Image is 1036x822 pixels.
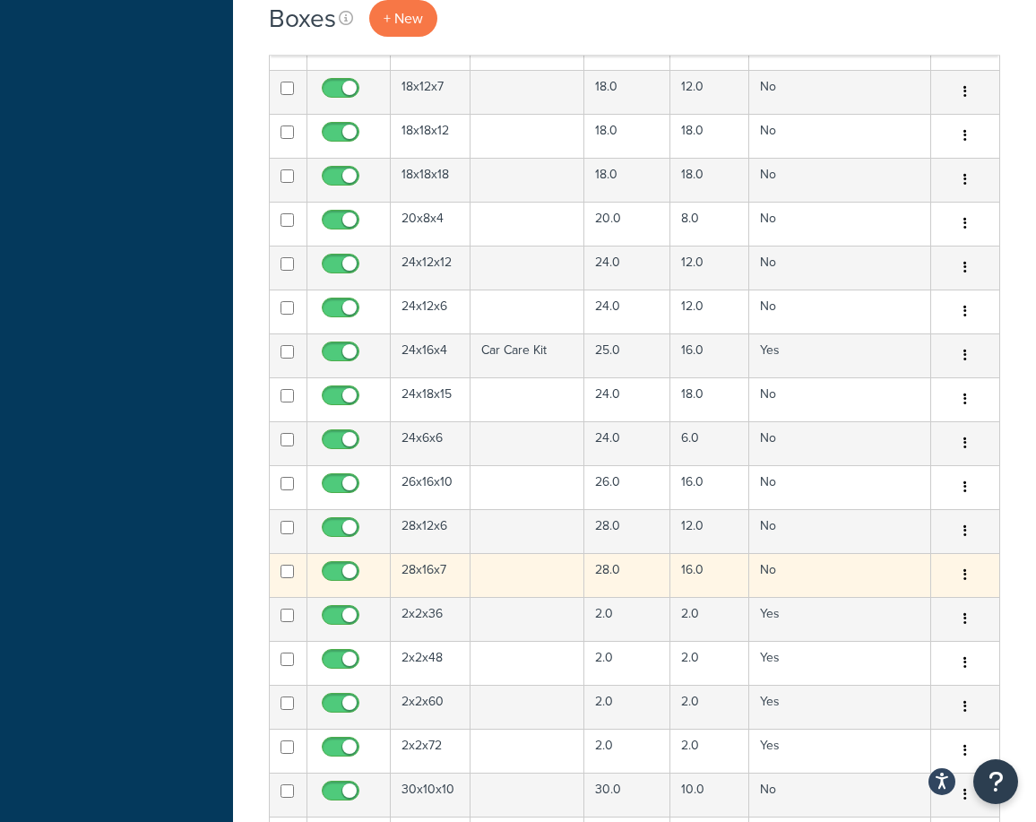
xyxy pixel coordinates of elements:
td: 2x2x36 [391,597,471,641]
td: 2.0 [670,641,749,685]
td: 24x12x6 [391,290,471,333]
td: 28.0 [584,553,670,597]
td: 2.0 [584,729,670,773]
td: No [749,158,931,202]
td: 28x16x7 [391,553,471,597]
td: No [749,202,931,246]
td: No [749,377,931,421]
td: 12.0 [670,246,749,290]
td: No [749,290,931,333]
td: 2x2x72 [391,729,471,773]
td: 24x12x12 [391,246,471,290]
td: No [749,421,931,465]
td: 26x16x10 [391,465,471,509]
h1: Boxes [269,1,336,36]
td: Yes [749,685,931,729]
td: 28.0 [584,509,670,553]
span: + New [384,8,423,29]
td: 24x16x4 [391,333,471,377]
td: 12.0 [670,290,749,333]
td: Yes [749,641,931,685]
td: 12.0 [670,509,749,553]
td: 18.0 [584,158,670,202]
td: 2x2x48 [391,641,471,685]
td: 18.0 [584,70,670,114]
td: Yes [749,333,931,377]
td: 18x12x7 [391,70,471,114]
td: 2x2x60 [391,685,471,729]
td: 20x8x4 [391,202,471,246]
td: No [749,246,931,290]
td: 18.0 [584,114,670,158]
td: 30.0 [584,773,670,817]
td: 24.0 [584,290,670,333]
td: 16.0 [670,333,749,377]
td: 24x18x15 [391,377,471,421]
td: 18.0 [670,114,749,158]
td: Yes [749,597,931,641]
td: No [749,553,931,597]
td: 18.0 [670,158,749,202]
td: 2.0 [584,597,670,641]
td: No [749,114,931,158]
td: 28x12x6 [391,509,471,553]
td: 16.0 [670,465,749,509]
td: 24.0 [584,246,670,290]
td: No [749,465,931,509]
td: 24.0 [584,377,670,421]
td: 18x18x12 [391,114,471,158]
td: 2.0 [584,685,670,729]
td: 16.0 [670,553,749,597]
td: 2.0 [670,685,749,729]
td: 24x6x6 [391,421,471,465]
td: 6.0 [670,421,749,465]
td: 2.0 [670,597,749,641]
td: Yes [749,729,931,773]
td: 12.0 [670,70,749,114]
td: No [749,70,931,114]
button: Open Resource Center [973,759,1018,804]
td: No [749,509,931,553]
td: 18x18x18 [391,158,471,202]
td: Car Care Kit [471,333,584,377]
td: 2.0 [670,729,749,773]
td: 26.0 [584,465,670,509]
td: 18.0 [670,377,749,421]
td: 25.0 [584,333,670,377]
td: 10.0 [670,773,749,817]
td: 8.0 [670,202,749,246]
td: 2.0 [584,641,670,685]
td: 20.0 [584,202,670,246]
td: No [749,773,931,817]
td: 24.0 [584,421,670,465]
td: 30x10x10 [391,773,471,817]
